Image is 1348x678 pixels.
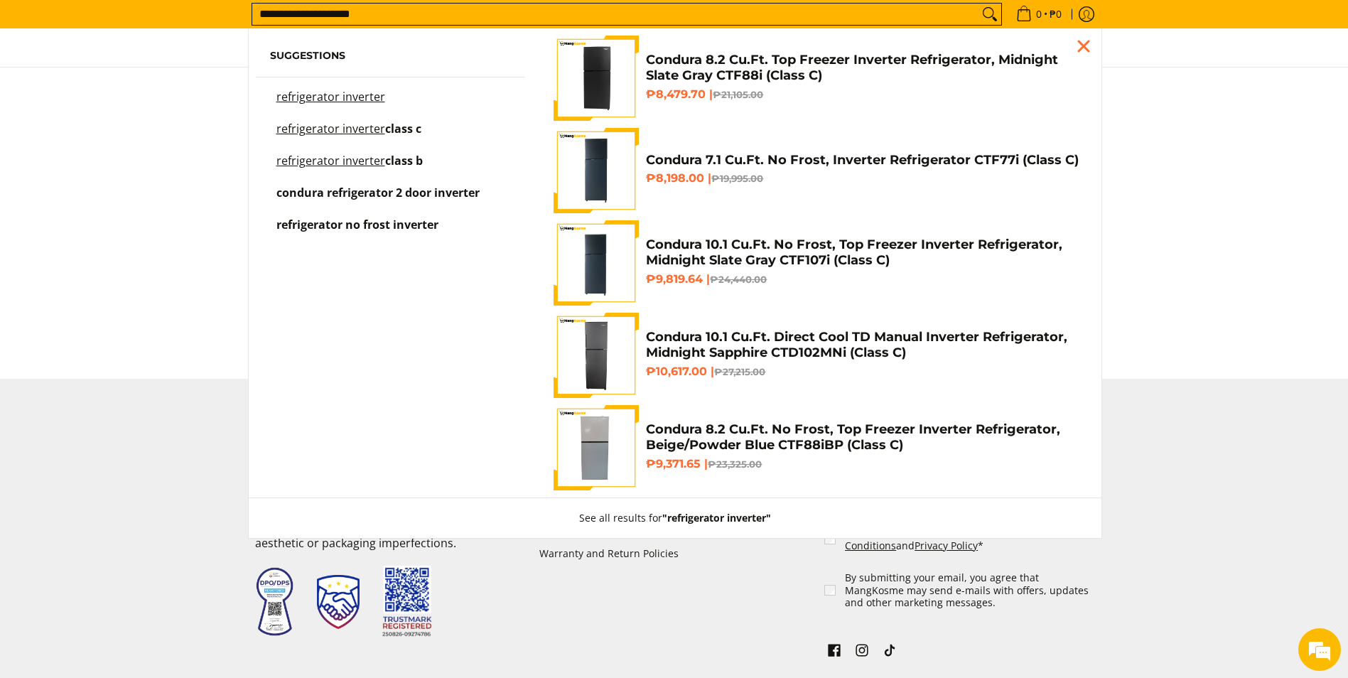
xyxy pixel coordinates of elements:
[646,171,1079,185] h6: ₱8,198.00 |
[382,566,432,637] img: Trustmark QR
[554,128,639,213] img: Condura 7.1 Cu.Ft. No Frost, Inverter Refrigerator CTF77i (Class C)
[276,185,480,200] span: condura refrigerator 2 door inverter
[270,220,512,244] a: refrigerator no frost inverter
[845,571,1094,609] label: By submitting your email, you agree that MangKosme may send e-mails with offers, updates and othe...
[276,92,385,117] p: refrigerator inverter
[276,121,385,136] mark: refrigerator inverter
[270,92,512,117] a: refrigerator inverter
[554,220,639,306] img: Condura 10.1 Cu.Ft. No Frost, Top Freezer Inverter Refrigerator, Midnight Slate Gray CTF107i (Cla...
[554,220,1079,306] a: Condura 10.1 Cu.Ft. No Frost, Top Freezer Inverter Refrigerator, Midnight Slate Gray CTF107i (Cla...
[7,388,271,438] textarea: Type your message and click 'Submit'
[554,313,1079,398] a: Condura 10.1 Cu.Ft. Direct Cool TD Manual Inverter Refrigerator, Midnight Sapphire CTD102MNi (Cla...
[385,153,423,168] span: class b
[270,50,512,63] h6: Suggestions
[710,274,767,285] del: ₱24,440.00
[708,458,762,470] del: ₱23,325.00
[276,217,438,232] span: refrigerator no frost inverter
[554,36,1079,121] a: Condura 8.2 Cu.Ft. Top Freezer Inverter Refrigerator, Midnight Slate Gray CTF88i (Class C) Condur...
[276,220,438,244] p: refrigerator no frost inverter
[255,566,294,637] img: Data Privacy Seal
[385,121,421,136] span: class c
[646,52,1079,84] h4: Condura 8.2 Cu.Ft. Top Freezer Inverter Refrigerator, Midnight Slate Gray CTF88i (Class C)
[276,153,385,168] mark: refrigerator inverter
[646,272,1079,286] h6: ₱9,819.64 |
[646,457,1079,471] h6: ₱9,371.65 |
[554,405,1079,490] a: Condura 8.2 Cu.Ft. No Frost, Top Freezer Inverter Refrigerator, Beige/Powder Blue CTF88iBP (Class...
[270,188,512,212] a: condura refrigerator 2 door inverter
[880,640,900,664] a: See Mang Kosme on TikTok
[852,640,872,664] a: See Mang Kosme on Instagram
[978,4,1001,25] button: Search
[74,80,239,98] div: Leave a message
[554,405,639,490] img: Condura 8.2 Cu.Ft. No Frost, Top Freezer Inverter Refrigerator, Beige/Powder Blue CTF88iBP (Class C)
[208,438,258,457] em: Submit
[270,124,512,149] a: refrigerator inverter class c
[554,128,1079,213] a: Condura 7.1 Cu.Ft. No Frost, Inverter Refrigerator CTF77i (Class C) Condura 7.1 Cu.Ft. No Frost, ...
[276,124,421,149] p: refrigerator inverter class c
[711,173,763,184] del: ₱19,995.00
[824,640,844,664] a: See Mang Kosme on Facebook
[233,7,267,41] div: Minimize live chat window
[276,156,423,181] p: refrigerator inverter class b
[845,526,1031,552] a: Terms and Conditions
[713,89,763,100] del: ₱21,105.00
[554,313,639,398] img: Condura 10.1 Cu.Ft. Direct Cool TD Manual Inverter Refrigerator, Midnight Sapphire CTD102MNi (Cla...
[646,87,1079,102] h6: ₱8,479.70 |
[276,188,480,212] p: condura refrigerator 2 door inverter
[30,179,248,323] span: We are offline. Please leave us a message.
[317,575,360,629] img: Trustmark Seal
[646,365,1079,379] h6: ₱10,617.00 |
[565,498,785,538] button: See all results for"refrigerator inverter"
[1073,36,1094,57] div: Close pop up
[714,366,765,377] del: ₱27,215.00
[646,421,1079,453] h4: Condura 8.2 Cu.Ft. No Frost, Top Freezer Inverter Refrigerator, Beige/Powder Blue CTF88iBP (Class C)
[646,237,1079,269] h4: Condura 10.1 Cu.Ft. No Frost, Top Freezer Inverter Refrigerator, Midnight Slate Gray CTF107i (Cla...
[915,539,978,552] a: Privacy Policy
[1012,6,1066,22] span: •
[646,329,1079,361] h4: Condura 10.1 Cu.Ft. Direct Cool TD Manual Inverter Refrigerator, Midnight Sapphire CTD102MNi (Cla...
[270,156,512,181] a: refrigerator inverter class b
[646,152,1079,168] h4: Condura 7.1 Cu.Ft. No Frost, Inverter Refrigerator CTF77i (Class C)
[845,527,1094,551] label: I have read and agree to the and *
[1047,9,1064,19] span: ₱0
[554,36,639,121] img: Condura 8.2 Cu.Ft. Top Freezer Inverter Refrigerator, Midnight Slate Gray CTF88i (Class C)
[539,540,809,567] a: Warranty and Return Policies
[662,511,771,524] strong: "refrigerator inverter"
[1034,9,1044,19] span: 0
[276,89,385,104] mark: refrigerator inverter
